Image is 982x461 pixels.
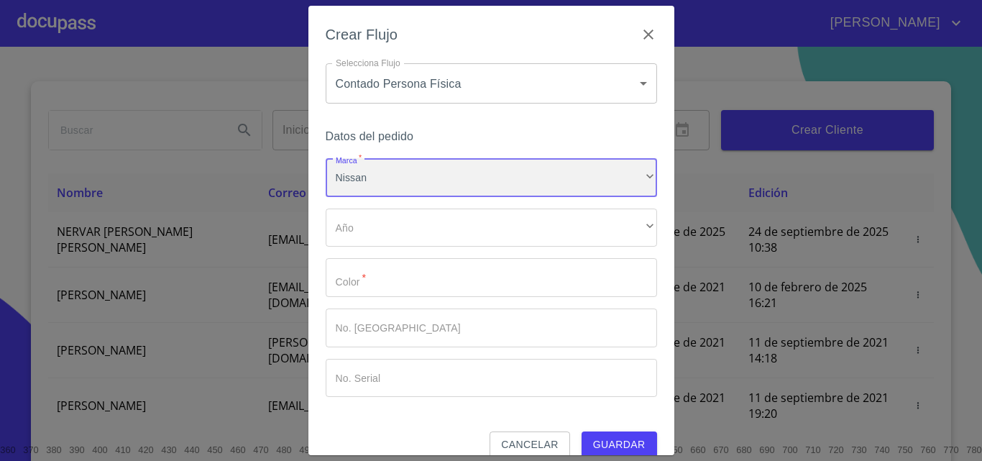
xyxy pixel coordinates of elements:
[326,158,657,197] div: Nissan
[490,432,569,458] button: Cancelar
[326,127,657,147] h6: Datos del pedido
[582,432,657,458] button: Guardar
[326,23,398,46] h6: Crear Flujo
[593,436,646,454] span: Guardar
[326,63,657,104] div: Contado Persona Física
[326,209,657,247] div: ​
[501,436,558,454] span: Cancelar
